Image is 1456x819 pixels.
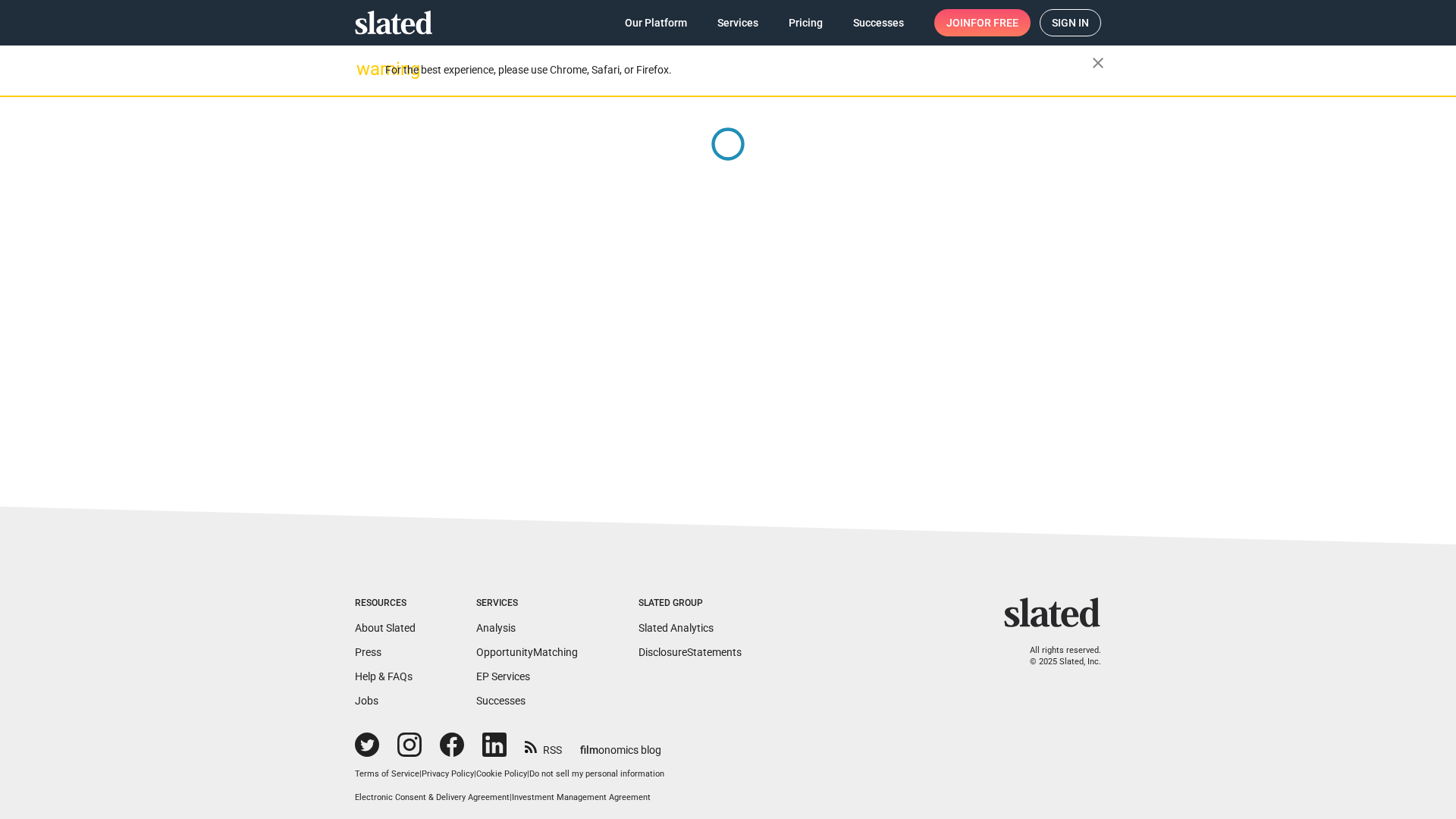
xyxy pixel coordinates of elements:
[580,731,661,758] a: filmonomics blog
[639,646,742,658] a: DisclosureStatements
[934,9,1031,36] a: Joinfor free
[580,744,598,756] span: film
[717,9,758,36] span: Services
[639,622,714,634] a: Slated Analytics
[529,769,664,780] button: Do not sell my personal information
[971,9,1018,36] span: for free
[639,598,742,610] div: Slated Group
[422,769,474,779] a: Privacy Policy
[510,792,512,802] span: |
[1052,10,1089,36] span: Sign in
[355,769,419,779] a: Terms of Service
[355,622,416,634] a: About Slated
[355,695,378,707] a: Jobs
[946,9,1018,36] span: Join
[1040,9,1101,36] a: Sign in
[385,60,1092,80] div: For the best experience, please use Chrome, Safari, or Firefox.
[777,9,835,36] a: Pricing
[853,9,904,36] span: Successes
[355,670,413,682] a: Help & FAQs
[527,769,529,779] span: |
[841,9,916,36] a: Successes
[476,695,526,707] a: Successes
[525,734,562,758] a: RSS
[625,9,687,36] span: Our Platform
[355,792,510,802] a: Electronic Consent & Delivery Agreement
[613,9,699,36] a: Our Platform
[476,670,530,682] a: EP Services
[356,60,375,78] mat-icon: warning
[1089,54,1107,72] mat-icon: close
[476,769,527,779] a: Cookie Policy
[355,646,381,658] a: Press
[1014,645,1101,667] p: All rights reserved. © 2025 Slated, Inc.
[476,646,578,658] a: OpportunityMatching
[789,9,823,36] span: Pricing
[419,769,422,779] span: |
[476,598,578,610] div: Services
[705,9,770,36] a: Services
[355,598,416,610] div: Resources
[476,622,516,634] a: Analysis
[474,769,476,779] span: |
[512,792,651,802] a: Investment Management Agreement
